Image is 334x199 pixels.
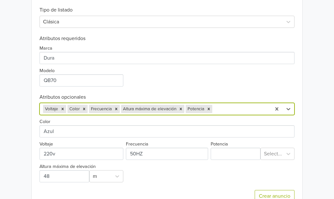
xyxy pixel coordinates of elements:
[113,105,120,113] div: Remove Frecuencia
[89,105,113,113] div: Frecuencia
[59,105,66,113] div: Remove Voltaje
[40,94,294,100] h6: Atributos opcionales
[40,163,96,170] label: Altura máxima de elevación
[43,105,59,113] div: Voltaje
[126,141,148,148] label: Frecuencia
[81,105,88,113] div: Remove Color
[40,141,53,148] label: Voltaje
[177,105,184,113] div: Remove Altura máxima de elevación
[211,141,228,148] label: Potencia
[40,36,294,42] h6: Atributos requeridos
[67,105,81,113] div: Color
[205,105,212,113] div: Remove Potencia
[40,118,50,125] label: Color
[121,105,177,113] div: Altura máxima de elevación
[40,45,52,52] label: Marca
[186,105,205,113] div: Potencia
[40,67,55,74] label: Modelo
